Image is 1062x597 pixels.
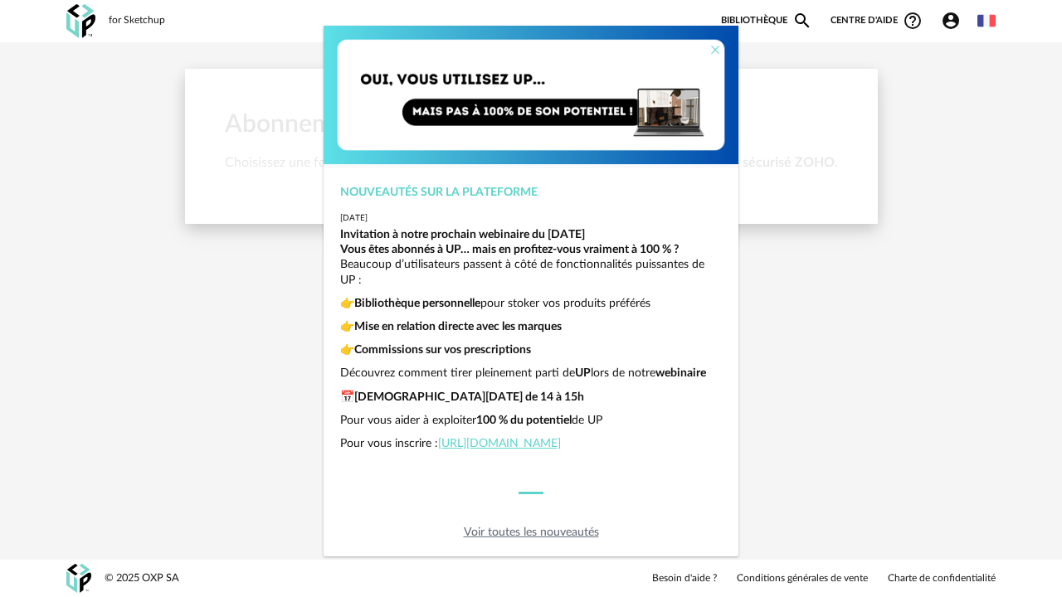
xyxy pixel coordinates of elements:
[340,413,722,428] p: Pour vous aider à exploiter de UP
[340,319,722,334] p: 👉
[476,415,572,426] strong: 100 % du potentiel
[655,367,706,379] strong: webinaire
[324,26,738,556] div: dialog
[575,367,591,379] strong: UP
[340,244,679,255] strong: Vous êtes abonnés à UP… mais en profitez-vous vraiment à 100 % ?
[340,227,722,242] div: Invitation à notre prochain webinaire du [DATE]
[709,42,722,60] button: Close
[340,390,722,405] p: 📅
[340,185,722,200] div: Nouveautés sur la plateforme
[340,242,722,288] p: Beaucoup d’utilisateurs passent à côté de fonctionnalités puissantes de UP :
[340,366,722,381] p: Découvrez comment tirer pleinement parti de lors de notre
[340,213,722,224] div: [DATE]
[324,26,738,164] img: Copie%20de%20Orange%20Yellow%20Gradient%20Minimal%20Coming%20Soon%20Email%20Header%20(1)%20(1).png
[354,298,480,309] strong: Bibliothèque personnelle
[340,296,722,311] p: 👉 pour stoker vos produits préférés
[438,438,561,449] a: [URL][DOMAIN_NAME]
[340,342,722,357] p: 👉
[340,436,722,451] p: Pour vous inscrire :
[354,391,584,403] strong: [DEMOGRAPHIC_DATA][DATE] de 14 à 15h
[464,527,599,538] a: Voir toutes les nouveautés
[354,344,531,356] strong: Commissions sur vos prescriptions
[354,321,562,332] strong: Mise en relation directe avec les marques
